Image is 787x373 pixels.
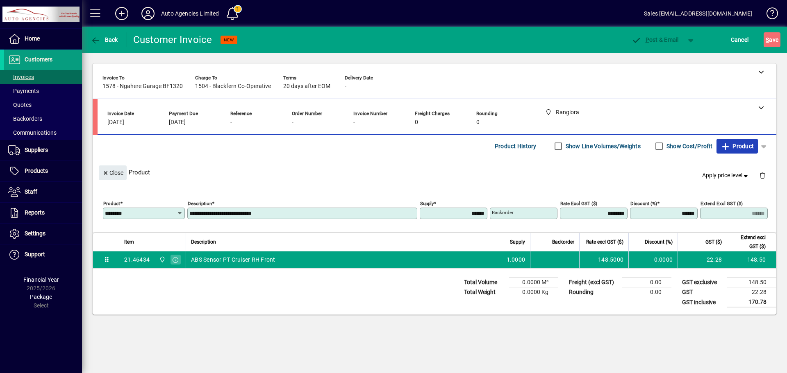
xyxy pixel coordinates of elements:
[99,165,127,180] button: Close
[224,37,234,43] span: NEW
[753,165,772,185] button: Delete
[491,139,540,154] button: Product History
[4,112,82,126] a: Backorders
[766,33,778,46] span: ave
[476,119,480,126] span: 0
[565,278,622,287] td: Freight (excl GST)
[731,33,749,46] span: Cancel
[753,172,772,179] app-page-header-button: Delete
[630,201,657,206] mat-label: Discount (%)
[766,36,769,43] span: S
[195,83,271,90] span: 1504 - Blackfern Co-Operative
[509,287,558,297] td: 0.0000 Kg
[169,119,186,126] span: [DATE]
[729,32,751,47] button: Cancel
[627,32,683,47] button: Post & Email
[25,188,37,195] span: Staff
[4,224,82,244] a: Settings
[30,294,52,300] span: Package
[644,7,752,20] div: Sales [EMAIL_ADDRESS][DOMAIN_NAME]
[82,32,127,47] app-page-header-button: Back
[91,36,118,43] span: Back
[678,251,727,268] td: 22.28
[8,74,34,80] span: Invoices
[8,102,32,108] span: Quotes
[727,297,776,307] td: 170.78
[716,139,758,154] button: Product
[25,56,52,63] span: Customers
[135,6,161,21] button: Profile
[89,32,120,47] button: Back
[510,237,525,246] span: Supply
[622,287,671,297] td: 0.00
[727,278,776,287] td: 148.50
[124,255,150,264] div: 21.46434
[230,119,232,126] span: -
[628,251,678,268] td: 0.0000
[678,297,727,307] td: GST inclusive
[732,233,766,251] span: Extend excl GST ($)
[353,119,355,126] span: -
[552,237,574,246] span: Backorder
[507,255,525,264] span: 1.0000
[4,203,82,223] a: Reports
[721,140,754,153] span: Product
[103,201,120,206] mat-label: Product
[565,287,622,297] td: Rounding
[292,119,293,126] span: -
[564,142,641,150] label: Show Line Volumes/Weights
[702,171,750,180] span: Apply price level
[124,237,134,246] span: Item
[678,278,727,287] td: GST exclusive
[665,142,712,150] label: Show Cost/Profit
[109,6,135,21] button: Add
[25,251,45,258] span: Support
[460,287,509,297] td: Total Weight
[699,168,753,183] button: Apply price level
[25,230,45,237] span: Settings
[4,98,82,112] a: Quotes
[764,32,780,47] button: Save
[4,29,82,49] a: Home
[107,119,124,126] span: [DATE]
[509,278,558,287] td: 0.0000 M³
[25,209,45,216] span: Reports
[8,129,57,136] span: Communications
[760,2,777,28] a: Knowledge Base
[622,278,671,287] td: 0.00
[460,278,509,287] td: Total Volume
[8,115,42,122] span: Backorders
[585,255,623,264] div: 148.5000
[4,140,82,161] a: Suppliers
[93,157,776,187] div: Product
[102,166,123,180] span: Close
[492,210,514,215] mat-label: Backorder
[646,36,649,43] span: P
[133,33,212,46] div: Customer Invoice
[4,126,82,140] a: Communications
[8,88,39,94] span: Payments
[701,201,743,206] mat-label: Extend excl GST ($)
[97,169,129,176] app-page-header-button: Close
[586,237,623,246] span: Rate excl GST ($)
[4,70,82,84] a: Invoices
[4,182,82,202] a: Staff
[420,201,434,206] mat-label: Supply
[188,201,212,206] mat-label: Description
[678,287,727,297] td: GST
[25,35,40,42] span: Home
[495,140,537,153] span: Product History
[102,83,183,90] span: 1578 - Ngahere Garage BF1320
[631,36,679,43] span: ost & Email
[191,255,275,264] span: ABS Sensor PT Cruiser RH Front
[157,255,166,264] span: Rangiora
[4,244,82,265] a: Support
[727,287,776,297] td: 22.28
[23,276,59,283] span: Financial Year
[645,237,673,246] span: Discount (%)
[4,84,82,98] a: Payments
[283,83,330,90] span: 20 days after EOM
[191,237,216,246] span: Description
[25,147,48,153] span: Suppliers
[560,201,597,206] mat-label: Rate excl GST ($)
